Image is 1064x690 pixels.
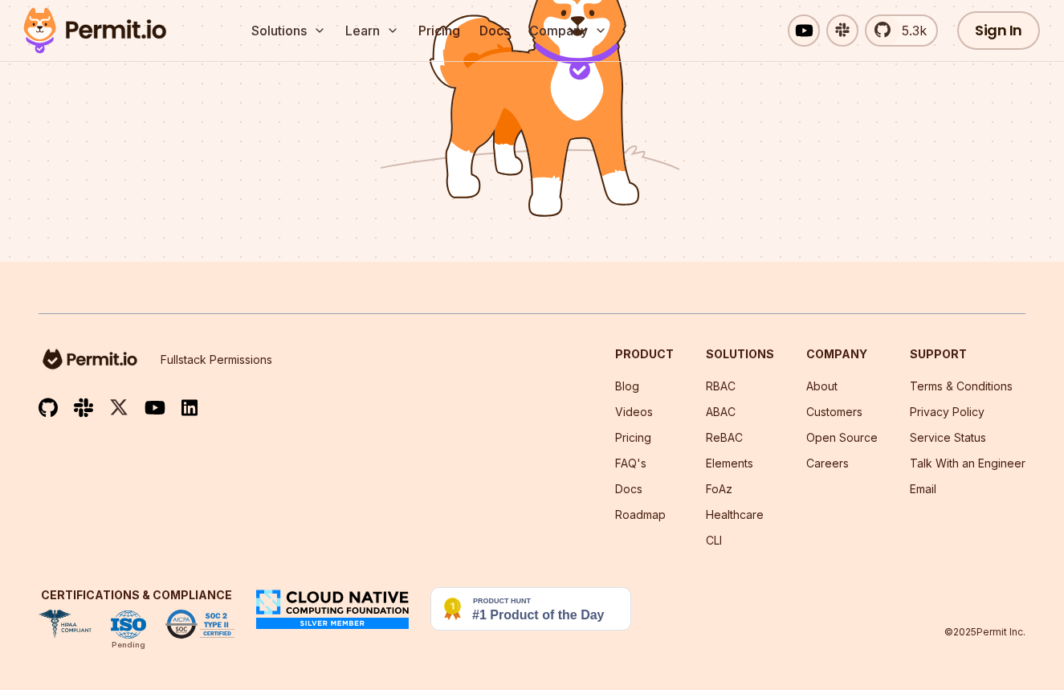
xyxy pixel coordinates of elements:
img: slack [74,397,93,418]
a: RBAC [706,379,736,393]
a: Videos [615,405,653,418]
a: Docs [615,482,642,496]
img: github [39,398,58,418]
a: Sign In [957,11,1040,50]
a: Open Source [806,431,878,444]
button: Learn [339,14,406,47]
h3: Company [806,346,878,362]
a: Elements [706,456,753,470]
button: Company [523,14,614,47]
a: Careers [806,456,849,470]
a: FAQ's [615,456,646,470]
img: SOC [165,610,234,639]
button: Solutions [245,14,332,47]
a: ABAC [706,405,736,418]
img: Permit logo [16,3,173,58]
h3: Certifications & Compliance [39,587,234,603]
span: 5.3k [892,21,927,40]
a: Privacy Policy [910,405,985,418]
a: CLI [706,533,722,547]
a: Blog [615,379,639,393]
img: Permit.io - Never build permissions again | Product Hunt [430,587,631,631]
a: FoAz [706,482,732,496]
img: HIPAA [39,610,92,639]
h3: Solutions [706,346,774,362]
div: Pending [112,639,145,651]
img: youtube [145,398,165,417]
a: About [806,379,838,393]
a: ReBAC [706,431,743,444]
a: Service Status [910,431,986,444]
img: linkedin [181,398,198,417]
a: Pricing [615,431,651,444]
img: logo [39,346,141,372]
img: ISO [111,610,146,639]
a: Pricing [412,14,467,47]
h3: Support [910,346,1025,362]
a: Roadmap [615,508,666,521]
p: Fullstack Permissions [161,352,272,368]
a: Docs [473,14,516,47]
a: Terms & Conditions [910,379,1013,393]
p: © 2025 Permit Inc. [944,626,1025,639]
a: 5.3k [865,14,938,47]
h3: Product [615,346,674,362]
a: Healthcare [706,508,764,521]
a: Talk With an Engineer [910,456,1025,470]
a: Customers [806,405,862,418]
img: twitter [109,398,128,418]
a: Email [910,482,936,496]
